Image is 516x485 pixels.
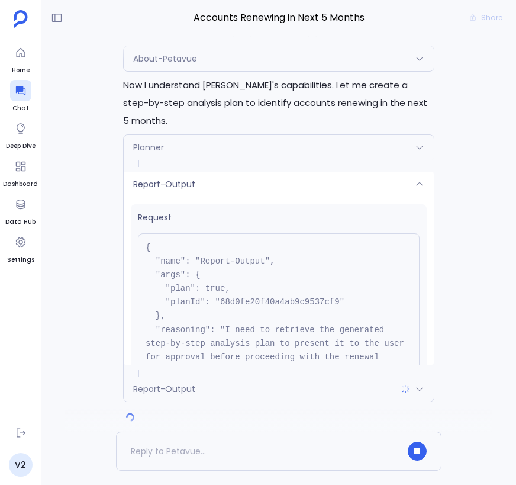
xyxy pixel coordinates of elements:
span: Request [138,211,420,224]
span: Data Hub [5,217,36,227]
span: Accounts Renewing in Next 5 Months [148,10,409,25]
span: Home [10,66,31,75]
span: Settings [7,255,34,265]
span: Dashboard [3,179,38,189]
a: Chat [10,80,31,113]
pre: { "name": "Report-Output", "args": { "plan": true, "planId": "68d0fe20f40a4ab9c9537cf9" }, "reaso... [138,233,420,399]
span: Report-Output [133,383,195,395]
span: Chat [10,104,31,113]
p: Now I understand [PERSON_NAME]'s capabilities. Let me create a step-by-step analysis plan to iden... [123,76,434,130]
a: Dashboard [3,156,38,189]
a: Settings [7,232,34,265]
a: Deep Dive [6,118,36,151]
span: Planner [133,142,164,153]
span: Report-Output [133,178,195,190]
a: Data Hub [5,194,36,227]
a: V2 [9,453,33,477]
a: Home [10,42,31,75]
span: Deep Dive [6,142,36,151]
img: petavue logo [14,10,28,28]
